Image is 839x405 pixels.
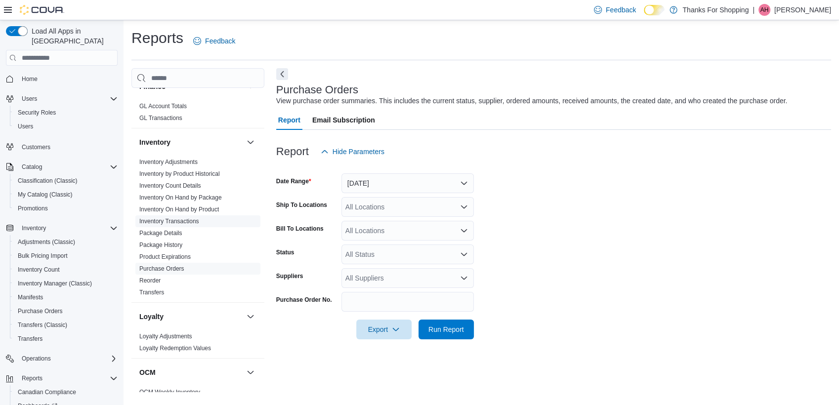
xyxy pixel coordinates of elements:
span: Inventory Count Details [139,182,201,190]
button: Open list of options [460,274,468,282]
span: Users [22,95,37,103]
span: Package Details [139,229,182,237]
span: OCM Weekly Inventory [139,388,200,396]
span: Transfers [139,288,164,296]
button: Export [356,320,412,339]
a: Package Details [139,230,182,237]
button: Loyalty [139,312,243,322]
a: Product Expirations [139,253,191,260]
span: Security Roles [18,109,56,117]
label: Bill To Locations [276,225,324,233]
a: Customers [18,141,54,153]
a: Purchase Orders [14,305,67,317]
span: Manifests [18,293,43,301]
span: Classification (Classic) [18,177,78,185]
a: Reorder [139,277,161,284]
a: Loyalty Adjustments [139,333,192,340]
span: AH [760,4,769,16]
a: Home [18,73,42,85]
a: Transfers [139,289,164,296]
span: Reports [18,372,118,384]
a: Inventory On Hand by Package [139,194,222,201]
p: [PERSON_NAME] [774,4,831,16]
button: Operations [2,352,122,365]
button: Open list of options [460,250,468,258]
a: Inventory by Product Historical [139,170,220,177]
div: April Harder [758,4,770,16]
h3: Inventory [139,137,170,147]
a: Users [14,121,37,132]
h3: Purchase Orders [276,84,358,96]
button: Run Report [419,320,474,339]
button: Purchase Orders [10,304,122,318]
button: Inventory Count [10,263,122,277]
button: Loyalty [245,311,256,323]
a: Transfers [14,333,46,345]
span: Inventory [22,224,46,232]
p: Thanks For Shopping [682,4,749,16]
span: Canadian Compliance [18,388,76,396]
button: Users [2,92,122,106]
button: Promotions [10,202,122,215]
div: Inventory [131,156,264,302]
span: Adjustments (Classic) [14,236,118,248]
img: Cova [20,5,64,15]
button: Manifests [10,290,122,304]
span: Load All Apps in [GEOGRAPHIC_DATA] [28,26,118,46]
span: Feedback [205,36,235,46]
span: GL Transactions [139,114,182,122]
a: Package History [139,242,182,248]
button: OCM [139,367,243,377]
span: Catalog [22,163,42,171]
span: My Catalog (Classic) [18,191,73,199]
span: Promotions [18,204,48,212]
button: Operations [18,353,55,364]
span: Purchase Orders [14,305,118,317]
span: Inventory Adjustments [139,158,198,166]
button: Open list of options [460,203,468,211]
button: Customers [2,139,122,154]
a: OCM Weekly Inventory [139,389,200,396]
button: Users [18,93,41,105]
h3: Loyalty [139,312,164,322]
button: Catalog [2,160,122,174]
span: Loyalty Adjustments [139,332,192,340]
a: GL Transactions [139,115,182,121]
button: Security Roles [10,106,122,120]
span: Users [18,122,33,130]
label: Suppliers [276,272,303,280]
button: Open list of options [460,227,468,235]
a: Inventory Transactions [139,218,199,225]
span: Package History [139,241,182,249]
button: Adjustments (Classic) [10,235,122,249]
button: Transfers (Classic) [10,318,122,332]
span: Inventory Manager (Classic) [14,278,118,289]
h1: Reports [131,28,183,48]
span: Hide Parameters [333,147,384,157]
label: Ship To Locations [276,201,327,209]
span: Transfers [14,333,118,345]
span: Purchase Orders [139,265,184,273]
a: GL Account Totals [139,103,187,110]
span: Users [18,93,118,105]
span: Reorder [139,277,161,284]
div: Loyalty [131,330,264,358]
button: Inventory [18,222,50,234]
span: Users [14,121,118,132]
label: Status [276,248,294,256]
span: Inventory Manager (Classic) [18,280,92,287]
span: Bulk Pricing Import [18,252,68,260]
span: Customers [18,140,118,153]
span: Loyalty Redemption Values [139,344,211,352]
div: Finance [131,100,264,128]
span: Inventory Count [18,266,60,274]
a: Promotions [14,202,52,214]
span: My Catalog (Classic) [14,189,118,201]
a: Classification (Classic) [14,175,82,187]
span: Export [362,320,406,339]
span: Transfers (Classic) [14,319,118,331]
span: Inventory On Hand by Package [139,194,222,202]
button: Inventory Manager (Classic) [10,277,122,290]
a: Bulk Pricing Import [14,250,72,262]
button: Reports [2,371,122,385]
